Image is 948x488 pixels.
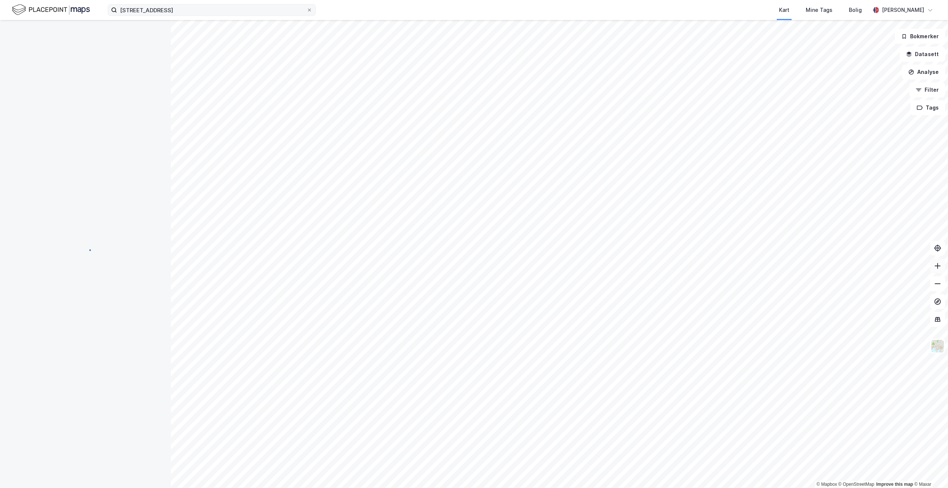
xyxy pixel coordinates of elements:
div: Bolig [849,6,862,14]
input: Søk på adresse, matrikkel, gårdeiere, leietakere eller personer [117,4,306,16]
div: Kart [779,6,789,14]
iframe: Chat Widget [911,452,948,488]
button: Datasett [900,47,945,62]
button: Bokmerker [895,29,945,44]
a: Improve this map [876,482,913,487]
button: Analyse [902,65,945,79]
div: Kontrollprogram for chat [911,452,948,488]
button: Tags [910,100,945,115]
button: Filter [909,82,945,97]
img: Z [931,339,945,353]
a: OpenStreetMap [838,482,874,487]
a: Mapbox [816,482,837,487]
img: spinner.a6d8c91a73a9ac5275cf975e30b51cfb.svg [79,244,91,256]
img: logo.f888ab2527a4732fd821a326f86c7f29.svg [12,3,90,16]
div: Mine Tags [806,6,832,14]
div: [PERSON_NAME] [882,6,924,14]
